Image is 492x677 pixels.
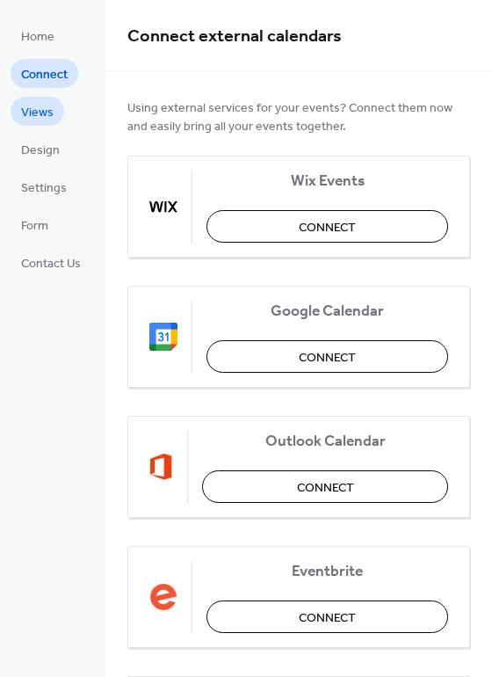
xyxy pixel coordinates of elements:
[299,219,356,237] span: Connect
[21,28,54,47] span: Home
[11,97,64,126] a: Views
[206,563,448,581] span: Eventbrite
[21,142,60,160] span: Design
[11,21,65,50] a: Home
[149,193,177,221] img: wix
[149,583,177,611] img: eventbrite
[127,99,470,136] span: Using external services for your events? Connect them now and easily bring all your events together.
[206,302,448,321] span: Google Calendar
[149,453,173,481] img: outlook
[206,172,448,191] span: Wix Events
[202,433,448,451] span: Outlook Calendar
[299,349,356,368] span: Connect
[21,104,54,122] span: Views
[21,255,81,273] span: Contact Us
[299,609,356,628] span: Connect
[11,59,78,88] a: Connect
[21,179,67,198] span: Settings
[11,248,91,277] a: Contact Us
[127,19,342,54] span: Connect external calendars
[206,340,448,373] button: Connect
[149,323,177,351] img: google
[21,66,68,84] span: Connect
[11,210,59,239] a: Form
[202,470,448,503] button: Connect
[21,217,48,236] span: Form
[11,172,77,201] a: Settings
[206,210,448,243] button: Connect
[206,601,448,633] button: Connect
[11,135,70,164] a: Design
[297,479,354,498] span: Connect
